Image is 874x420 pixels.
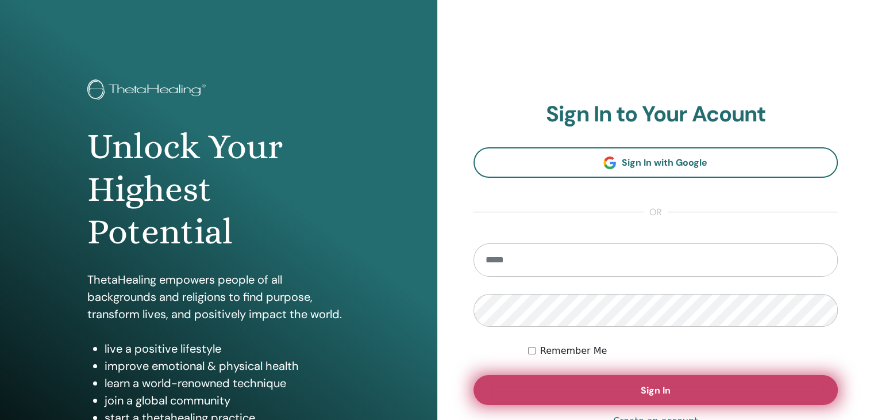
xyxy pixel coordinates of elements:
[644,205,668,219] span: or
[473,147,838,178] a: Sign In with Google
[105,375,350,392] li: learn a world-renowned technique
[105,357,350,375] li: improve emotional & physical health
[622,156,707,169] span: Sign In with Google
[473,101,838,128] h2: Sign In to Your Acount
[87,271,350,323] p: ThetaHealing empowers people of all backgrounds and religions to find purpose, transform lives, a...
[105,392,350,409] li: join a global community
[87,125,350,254] h1: Unlock Your Highest Potential
[105,340,350,357] li: live a positive lifestyle
[641,384,671,396] span: Sign In
[540,344,607,358] label: Remember Me
[528,344,838,358] div: Keep me authenticated indefinitely or until I manually logout
[473,375,838,405] button: Sign In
